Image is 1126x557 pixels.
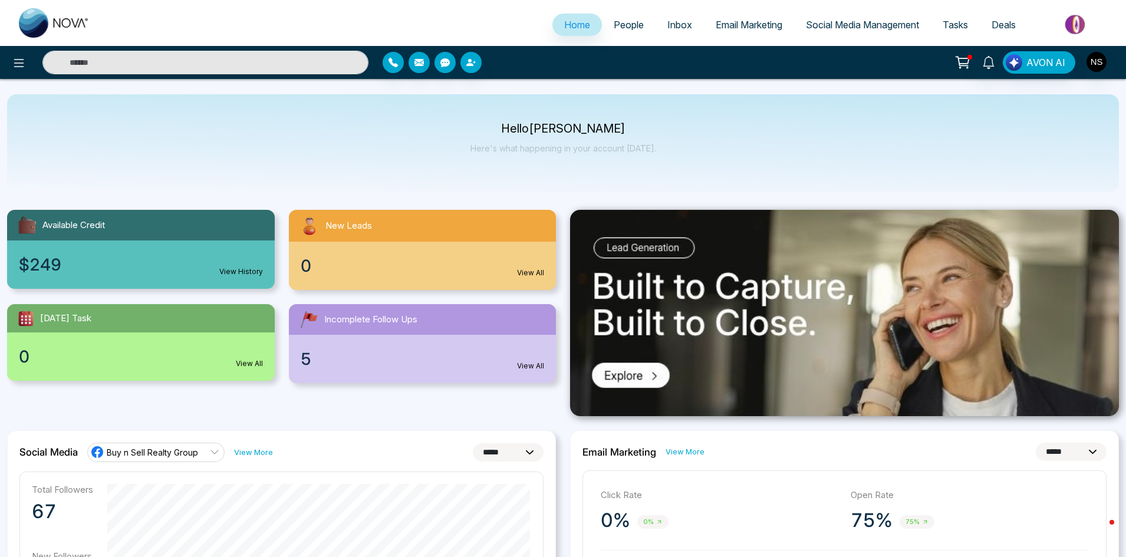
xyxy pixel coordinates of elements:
[980,14,1028,36] a: Deals
[1033,11,1119,38] img: Market-place.gif
[601,509,630,532] p: 0%
[666,446,704,457] a: View More
[42,219,105,232] span: Available Credit
[470,143,656,153] p: Here's what happening in your account [DATE].
[601,489,839,502] p: Click Rate
[19,8,90,38] img: Nova CRM Logo
[1006,54,1022,71] img: Lead Flow
[794,14,931,36] a: Social Media Management
[1087,52,1107,72] img: User Avatar
[704,14,794,36] a: Email Marketing
[236,358,263,369] a: View All
[19,446,78,458] h2: Social Media
[1086,517,1114,545] iframe: Intercom live chat
[602,14,656,36] a: People
[298,309,320,330] img: followUps.svg
[301,253,311,278] span: 0
[667,19,692,31] span: Inbox
[17,309,35,328] img: todayTask.svg
[900,515,934,529] span: 75%
[32,484,93,495] p: Total Followers
[552,14,602,36] a: Home
[19,252,61,277] span: $249
[806,19,919,31] span: Social Media Management
[234,447,273,458] a: View More
[851,489,1089,502] p: Open Rate
[107,447,198,458] span: Buy n Sell Realty Group
[40,312,91,325] span: [DATE] Task
[470,124,656,134] p: Hello [PERSON_NAME]
[943,19,968,31] span: Tasks
[582,446,656,458] h2: Email Marketing
[656,14,704,36] a: Inbox
[992,19,1016,31] span: Deals
[637,515,669,529] span: 0%
[564,19,590,31] span: Home
[517,268,544,278] a: View All
[298,215,321,237] img: newLeads.svg
[851,509,893,532] p: 75%
[19,344,29,369] span: 0
[282,210,564,290] a: New Leads0View All
[301,347,311,371] span: 5
[1003,51,1075,74] button: AVON AI
[614,19,644,31] span: People
[517,361,544,371] a: View All
[931,14,980,36] a: Tasks
[716,19,782,31] span: Email Marketing
[219,266,263,277] a: View History
[17,215,38,236] img: availableCredit.svg
[570,210,1119,416] img: .
[32,500,93,523] p: 67
[1026,55,1065,70] span: AVON AI
[282,304,564,383] a: Incomplete Follow Ups5View All
[324,313,417,327] span: Incomplete Follow Ups
[325,219,372,233] span: New Leads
